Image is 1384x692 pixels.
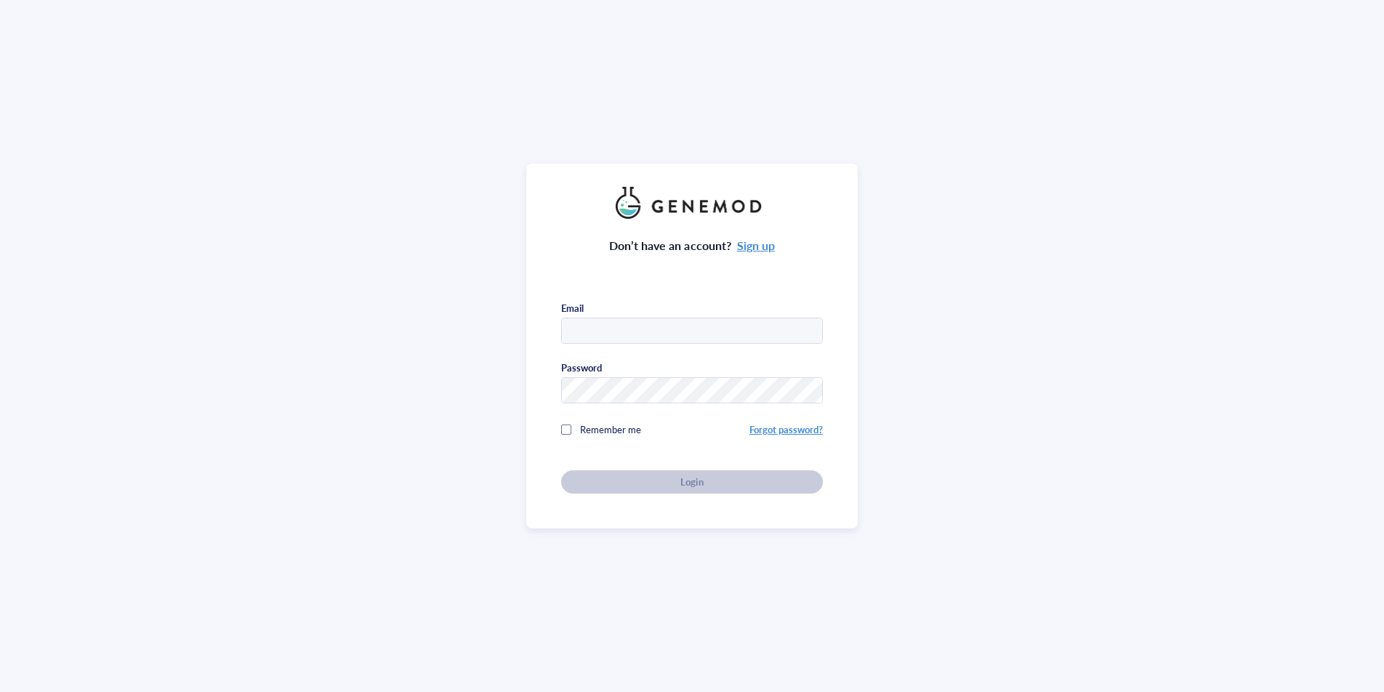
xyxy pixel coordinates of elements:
[749,422,823,436] a: Forgot password?
[609,236,775,255] div: Don’t have an account?
[561,361,602,374] div: Password
[561,302,584,315] div: Email
[580,422,641,436] span: Remember me
[616,187,768,219] img: genemod_logo_light-BcqUzbGq.png
[737,237,775,254] a: Sign up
